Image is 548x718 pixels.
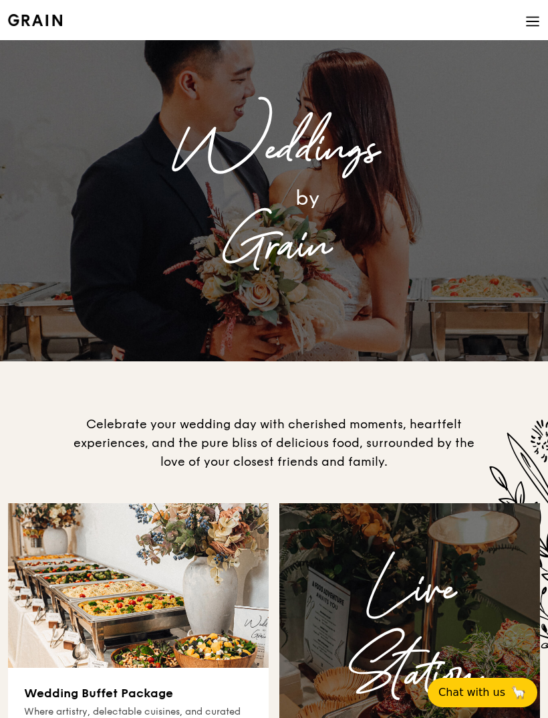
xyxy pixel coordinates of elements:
h3: Wedding Buffet Package [24,684,253,703]
div: Celebrate your wedding day with cherished moments, heartfelt experiences, and the pure bliss of d... [67,415,481,471]
span: 🦙 [511,685,527,701]
img: Grain [8,14,62,26]
div: Grain [11,216,537,276]
h3: Live Station [290,547,529,717]
span: Chat with us [438,685,505,701]
button: Chat with us🦙 [428,678,537,707]
div: Weddings [11,120,537,180]
div: by [78,180,537,216]
img: grain-wedding-buffet-package-thumbnail.jpg [8,503,269,668]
